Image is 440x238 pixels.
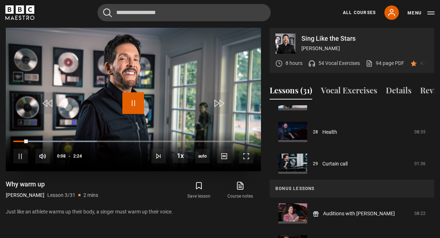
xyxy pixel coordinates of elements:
p: 54 Vocal Exercises [318,59,360,67]
a: Curtain call [322,160,348,168]
button: Captions [217,149,231,163]
a: 94 page PDF [366,59,404,67]
button: Toggle navigation [408,9,435,17]
button: Pause [13,149,28,163]
button: Submit the search query [103,8,112,17]
button: Details [386,84,411,100]
a: Health [322,128,337,136]
button: Playback Rate [173,149,188,163]
button: Lessons (31) [270,84,312,100]
a: All Courses [343,9,376,16]
a: Auditions with [PERSON_NAME] [323,210,395,217]
span: - [69,154,70,159]
svg: BBC Maestro [5,5,34,20]
button: Save lesson [178,180,219,201]
button: Next Lesson [151,149,166,163]
button: Vocal Exercises [321,84,377,100]
p: 2 mins [83,191,98,199]
button: Mute [35,149,50,163]
span: 2:24 [73,150,82,163]
p: 8 hours [286,59,302,67]
div: Current quality: 720p [195,149,210,163]
span: auto [195,149,210,163]
video-js: Video Player [6,28,261,171]
p: Sing Like the Stars [301,35,428,42]
p: Lesson 3/31 [47,191,75,199]
p: [PERSON_NAME] [6,191,44,199]
button: Fullscreen [239,149,253,163]
h1: Why warm up [6,180,98,189]
input: Search [97,4,271,21]
p: Bonus lessons [275,185,428,192]
a: Course notes [220,180,261,201]
span: 0:08 [57,150,66,163]
p: Just like an athlete warms up their body, a singer must warm up their voice. [6,208,261,216]
p: [PERSON_NAME] [301,45,428,52]
div: Progress Bar [13,141,253,142]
